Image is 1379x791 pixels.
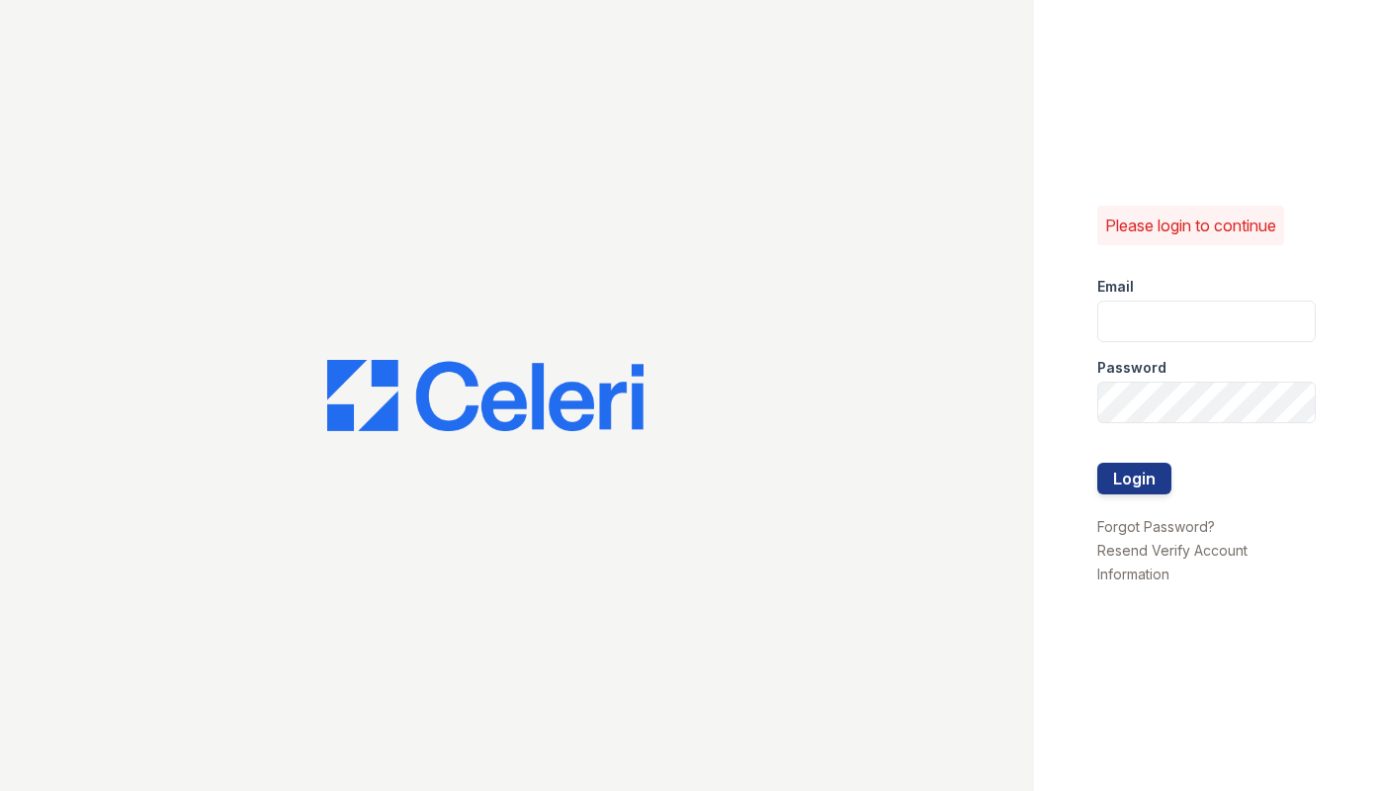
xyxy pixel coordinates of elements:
[1097,463,1171,494] button: Login
[1097,542,1248,582] a: Resend Verify Account Information
[1097,358,1166,378] label: Password
[1105,214,1276,237] p: Please login to continue
[1097,277,1134,297] label: Email
[1097,518,1215,535] a: Forgot Password?
[327,360,644,431] img: CE_Logo_Blue-a8612792a0a2168367f1c8372b55b34899dd931a85d93a1a3d3e32e68fde9ad4.png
